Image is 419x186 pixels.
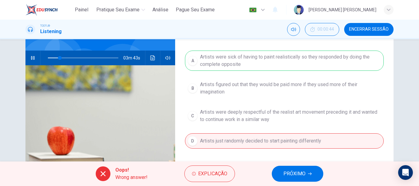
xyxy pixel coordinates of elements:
[184,165,235,182] button: Explicação
[148,51,158,65] button: Clique para ver a transcrição do áudio
[123,51,145,65] span: 03m 43s
[305,23,339,36] button: 00:00:44
[94,4,148,15] button: Pratique seu exame
[150,4,171,15] button: Análise
[349,27,389,32] span: Encerrar Sessão
[287,23,300,36] div: Silenciar
[152,6,168,13] span: Análise
[317,27,334,32] span: 00:00:44
[309,6,376,13] div: [PERSON_NAME] [PERSON_NAME]
[115,166,148,174] span: Oops!
[249,8,257,12] img: pt
[198,169,227,178] span: Explicação
[40,24,50,28] span: TOEFL®
[25,4,58,16] img: EduSynch logo
[96,6,140,13] span: Pratique seu exame
[176,6,215,13] span: Pague Seu Exame
[344,23,394,36] button: Encerrar Sessão
[294,5,304,15] img: Profile picture
[40,28,62,35] h1: Listening
[173,4,217,15] button: Pague Seu Exame
[75,6,88,13] span: Painel
[398,165,413,180] div: Open Intercom Messenger
[25,4,72,16] a: EduSynch logo
[283,169,306,178] span: PRÓXIMO
[72,4,91,15] button: Painel
[272,166,323,182] button: PRÓXIMO
[305,23,339,36] div: Esconder
[115,174,148,181] span: Wrong answer!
